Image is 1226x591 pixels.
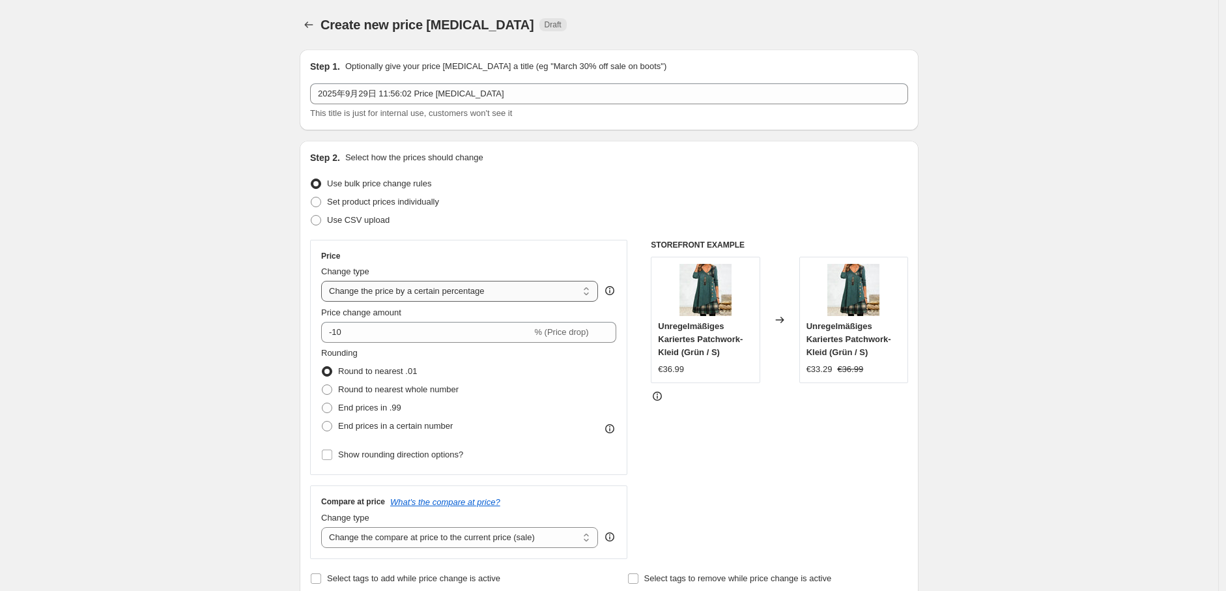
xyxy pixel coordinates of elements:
[321,308,401,317] span: Price change amount
[321,267,369,276] span: Change type
[806,363,833,376] div: €33.29
[321,513,369,523] span: Change type
[658,321,743,357] span: Unregelmäßiges Kariertes Patchwork-Kleid (Grün / S)
[338,403,401,412] span: End prices in .99
[327,215,390,225] span: Use CSV upload
[310,108,512,118] span: This title is just for internal use, customers won't see it
[338,384,459,394] span: Round to nearest whole number
[321,348,358,358] span: Rounding
[345,60,666,73] p: Optionally give your price [MEDICAL_DATA] a title (eg "March 30% off sale on boots")
[338,450,463,459] span: Show rounding direction options?
[603,530,616,543] div: help
[310,60,340,73] h2: Step 1.
[827,264,879,316] img: UnregelmassigBedrucktesPatchwork-Kleid_80x.webp
[651,240,908,250] h6: STOREFRONT EXAMPLE
[390,497,500,507] button: What's the compare at price?
[321,322,532,343] input: -15
[338,421,453,431] span: End prices in a certain number
[327,197,439,207] span: Set product prices individually
[644,573,832,583] span: Select tags to remove while price change is active
[345,151,483,164] p: Select how the prices should change
[545,20,562,30] span: Draft
[806,321,891,357] span: Unregelmäßiges Kariertes Patchwork-Kleid (Grün / S)
[310,151,340,164] h2: Step 2.
[534,327,588,337] span: % (Price drop)
[321,18,534,32] span: Create new price [MEDICAL_DATA]
[321,251,340,261] h3: Price
[327,179,431,188] span: Use bulk price change rules
[679,264,732,316] img: UnregelmassigBedrucktesPatchwork-Kleid_80x.webp
[321,497,385,507] h3: Compare at price
[603,284,616,297] div: help
[837,363,863,376] strike: €36.99
[658,363,684,376] div: €36.99
[300,16,318,34] button: Price change jobs
[327,573,500,583] span: Select tags to add while price change is active
[310,83,908,104] input: 30% off holiday sale
[338,366,417,376] span: Round to nearest .01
